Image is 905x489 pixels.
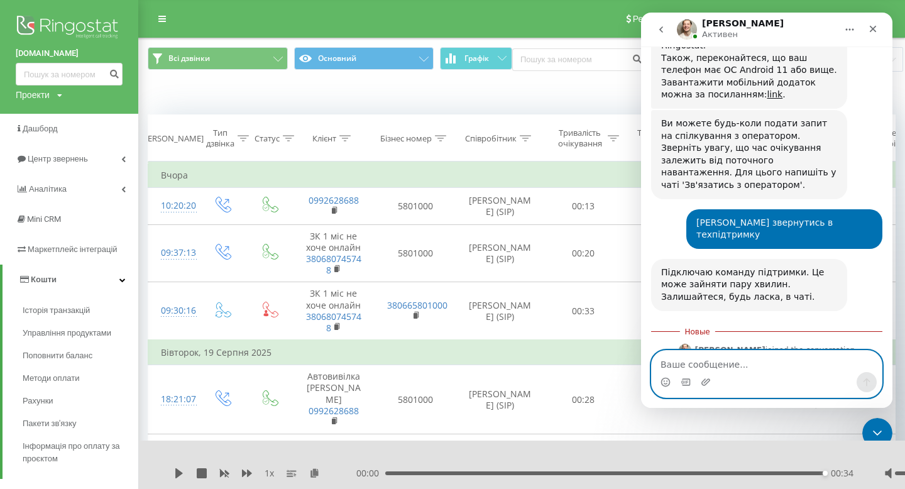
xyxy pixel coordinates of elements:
[862,418,892,448] iframe: Intercom live chat
[16,89,50,101] div: Проекти
[140,133,204,144] div: [PERSON_NAME]
[456,188,544,224] td: [PERSON_NAME] (SIP)
[23,417,77,430] span: Пакети зв'язку
[28,154,88,163] span: Центр звернень
[306,310,361,334] a: 380680745748
[206,128,234,149] div: Тип дзвінка
[623,188,701,224] td: 00:30
[168,53,210,63] span: Всі дзвінки
[623,224,701,282] td: 02:45
[161,194,186,218] div: 10:20:20
[309,405,359,417] a: 0992628688
[29,184,67,194] span: Аналiтика
[31,275,57,284] span: Кошти
[555,128,605,149] div: Тривалість очікування
[265,467,274,480] span: 1 x
[312,133,336,144] div: Клієнт
[23,327,111,339] span: Управління продуктами
[831,467,853,480] span: 00:34
[380,133,432,144] div: Бізнес номер
[16,63,123,85] input: Пошук за номером
[387,299,447,311] a: 380665801000
[512,48,645,71] input: Пошук за номером
[294,47,434,70] button: Основний
[161,387,186,412] div: 18:21:07
[16,13,123,44] img: Ringostat logo
[544,188,623,224] td: 00:13
[23,322,138,344] a: Управління продуктами
[161,299,186,323] div: 09:30:16
[23,440,132,465] span: Інформація про оплату за проєктом
[375,188,456,224] td: 5801000
[309,194,359,206] a: 0992628688
[456,365,544,434] td: [PERSON_NAME] (SIP)
[544,282,623,340] td: 00:33
[23,395,53,407] span: Рахунки
[23,435,138,470] a: Інформація про оплату за проєктом
[306,253,361,276] a: 380680745748
[623,365,701,434] td: 00:34
[633,128,683,149] div: Тривалість розмови
[23,304,90,317] span: Історія транзакцій
[293,282,375,340] td: ЗК 1 міс не хоче онлайн
[23,390,138,412] a: Рахунки
[544,365,623,434] td: 00:28
[23,349,92,362] span: Поповнити баланс
[633,14,725,24] span: Реферальна програма
[440,47,512,70] button: Графік
[255,133,280,144] div: Статус
[293,365,375,434] td: Автовивілка [PERSON_NAME]
[161,241,186,265] div: 09:37:13
[375,365,456,434] td: 5801000
[356,467,385,480] span: 00:00
[23,367,138,390] a: Методи оплати
[464,54,489,63] span: Графік
[23,299,138,322] a: Історія транзакцій
[641,13,892,408] iframe: Intercom live chat
[544,224,623,282] td: 00:20
[293,224,375,282] td: ЗК 1 міс не хоче онлайн
[375,224,456,282] td: 5801000
[148,47,288,70] button: Всі дзвінки
[23,124,58,133] span: Дашборд
[623,282,701,340] td: 00:00
[23,372,79,385] span: Методи оплати
[823,471,828,476] div: Accessibility label
[23,412,138,435] a: Пакети зв'язку
[3,265,138,295] a: Кошти
[456,224,544,282] td: [PERSON_NAME] (SIP)
[28,245,118,254] span: Маркетплейс інтеграцій
[465,133,517,144] div: Співробітник
[27,214,61,224] span: Mini CRM
[23,344,138,367] a: Поповнити баланс
[456,282,544,340] td: [PERSON_NAME] (SIP)
[16,47,123,60] a: [DOMAIN_NAME]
